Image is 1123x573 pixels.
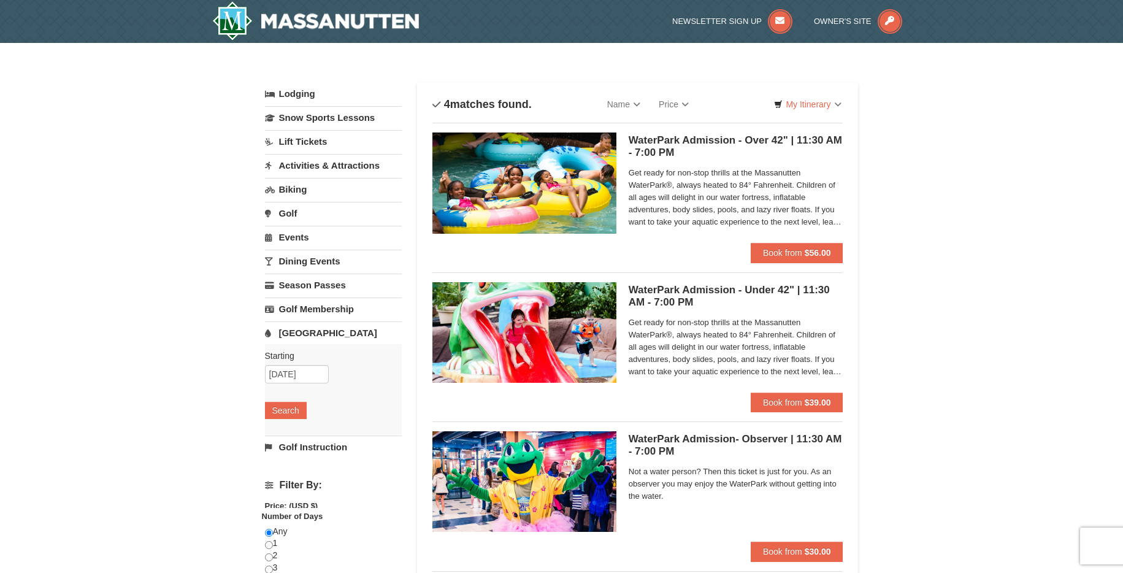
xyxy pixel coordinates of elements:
[212,1,420,40] img: Massanutten Resort Logo
[672,17,762,26] span: Newsletter Sign Up
[805,547,831,556] strong: $30.00
[814,17,872,26] span: Owner's Site
[751,542,843,561] button: Book from $30.00
[629,167,843,228] span: Get ready for non-stop thrills at the Massanutten WaterPark®, always heated to 84° Fahrenheit. Ch...
[265,226,402,248] a: Events
[265,501,318,510] strong: Price: (USD $)
[805,398,831,407] strong: $39.00
[265,321,402,344] a: [GEOGRAPHIC_DATA]
[265,130,402,153] a: Lift Tickets
[805,248,831,258] strong: $56.00
[629,466,843,502] span: Not a water person? Then this ticket is just for you. As an observer you may enjoy the WaterPark ...
[265,178,402,201] a: Biking
[265,202,402,225] a: Golf
[212,1,420,40] a: Massanutten Resort
[598,92,650,117] a: Name
[751,393,843,412] button: Book from $39.00
[650,92,698,117] a: Price
[265,480,402,491] h4: Filter By:
[629,317,843,378] span: Get ready for non-stop thrills at the Massanutten WaterPark®, always heated to 84° Fahrenheit. Ch...
[432,133,616,233] img: 6619917-1560-394ba125.jpg
[265,402,307,419] button: Search
[766,95,849,113] a: My Itinerary
[814,17,902,26] a: Owner's Site
[751,243,843,263] button: Book from $56.00
[629,134,843,159] h5: WaterPark Admission - Over 42" | 11:30 AM - 7:00 PM
[763,248,802,258] span: Book from
[432,282,616,383] img: 6619917-1570-0b90b492.jpg
[432,431,616,532] img: 6619917-1587-675fdf84.jpg
[265,298,402,320] a: Golf Membership
[629,433,843,458] h5: WaterPark Admission- Observer | 11:30 AM - 7:00 PM
[265,436,402,458] a: Golf Instruction
[763,547,802,556] span: Book from
[265,83,402,105] a: Lodging
[262,512,323,521] strong: Number of Days
[629,284,843,309] h5: WaterPark Admission - Under 42" | 11:30 AM - 7:00 PM
[265,250,402,272] a: Dining Events
[265,274,402,296] a: Season Passes
[763,398,802,407] span: Book from
[672,17,792,26] a: Newsletter Sign Up
[265,106,402,129] a: Snow Sports Lessons
[265,350,393,362] label: Starting
[265,154,402,177] a: Activities & Attractions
